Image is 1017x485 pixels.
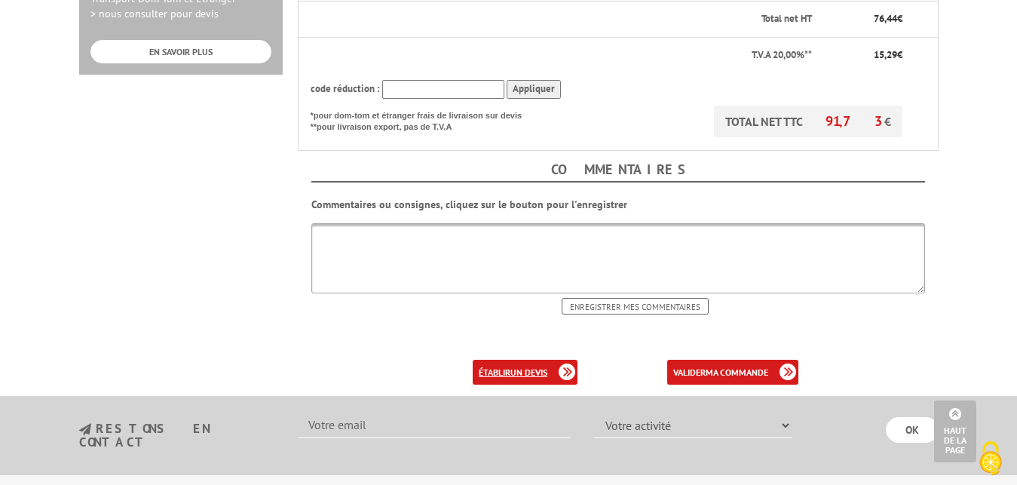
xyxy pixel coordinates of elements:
[299,413,571,438] input: Votre email
[964,434,1017,485] button: Cookies (fenêtre modale)
[706,367,768,378] b: ma commande
[79,423,91,436] img: newsletter.jpg
[79,422,277,449] h3: restons en contact
[311,12,813,26] p: Total net HT
[972,440,1009,477] img: Cookies (fenêtre modale)
[826,112,884,130] span: 91,73
[90,7,219,20] span: > nous consulter pour devis
[90,40,271,63] a: EN SAVOIR PLUS
[826,48,902,63] p: €
[311,82,380,95] span: code réduction :
[826,12,902,26] p: €
[934,401,976,462] a: Haut de la page
[874,12,897,25] span: 76,44
[311,106,537,134] p: *pour dom-tom et étranger frais de livraison sur devis **pour livraison export, pas de T.V.A
[714,106,902,137] p: TOTAL NET TTC €
[507,80,561,99] input: Appliquer
[886,417,939,443] input: OK
[311,48,813,63] p: T.V.A 20,00%**
[473,360,577,385] a: établirun devis
[874,48,897,61] span: 15,29
[510,367,547,378] b: un devis
[562,298,709,315] input: Enregistrer mes commentaires
[311,198,627,211] b: Commentaires ou consignes, cliquez sur le bouton pour l'enregistrer
[311,158,925,183] h4: Commentaires
[667,360,798,385] a: validerma commande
